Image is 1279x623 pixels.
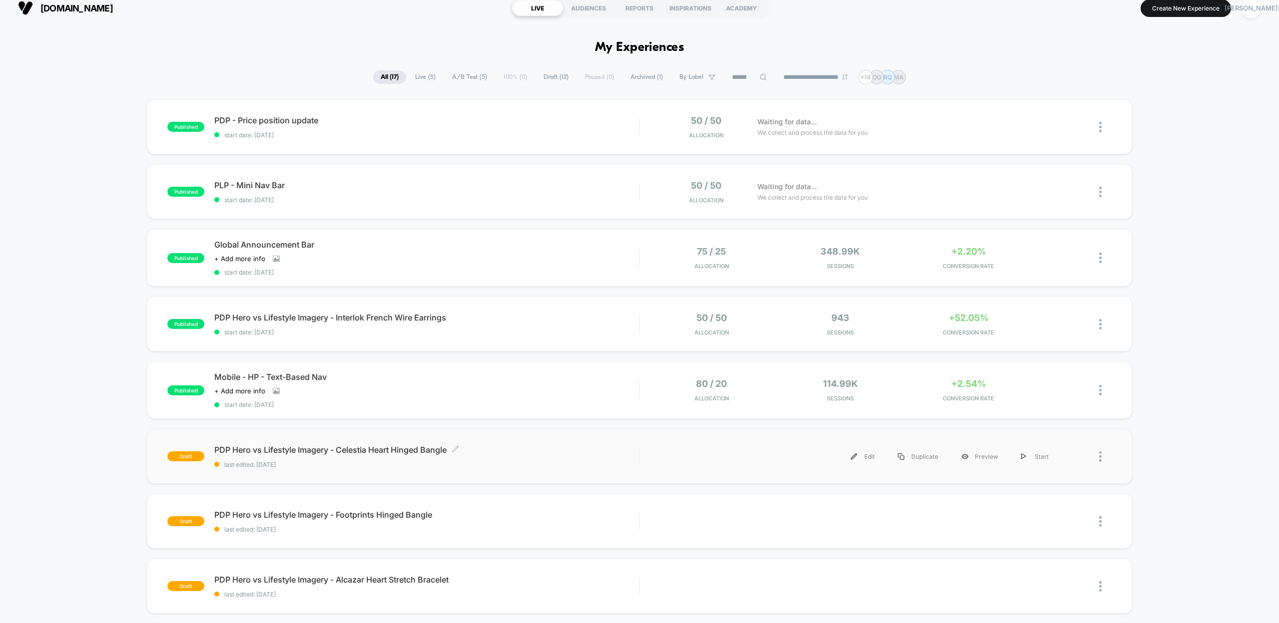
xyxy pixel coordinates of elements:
span: start date: [DATE] [214,401,639,408]
span: published [167,253,204,263]
span: 348.99k [820,246,860,257]
p: MA [894,73,903,81]
span: [DOMAIN_NAME] [40,3,113,13]
span: We collect and process the data for you [757,193,868,202]
span: +2.54% [951,378,986,389]
span: PDP Hero vs Lifestyle Imagery - Footprints Hinged Bangle [214,510,639,520]
img: end [842,74,848,80]
div: Start [1010,445,1060,468]
span: 50 / 50 [691,115,721,126]
span: published [167,122,204,132]
span: 75 / 25 [697,246,726,257]
span: draft [167,516,204,526]
div: + 14 [858,70,873,84]
span: start date: [DATE] [214,196,639,204]
span: Draft ( 12 ) [536,70,576,84]
h1: My Experiences [595,40,684,55]
img: menu [851,453,857,460]
span: Allocation [694,395,729,402]
span: Allocation [694,329,729,336]
span: Global Announcement Bar [214,240,639,250]
span: PDP Hero vs Lifestyle Imagery - Celestia Heart Hinged Bangle [214,445,639,455]
span: Allocation [689,197,723,204]
span: Sessions [778,329,902,336]
img: close [1099,187,1102,197]
span: +52.05% [949,312,989,323]
span: published [167,187,204,197]
span: PDP Hero vs Lifestyle Imagery - Interlok French Wire Earrings [214,312,639,322]
span: Mobile - HP - Text-Based Nav [214,372,639,382]
p: OG [872,73,881,81]
div: Edit [839,445,886,468]
span: last edited: [DATE] [214,591,639,598]
span: Sessions [778,395,902,402]
span: draft [167,581,204,591]
img: close [1099,581,1102,592]
span: CONVERSION RATE [907,329,1030,336]
span: PDP Hero vs Lifestyle Imagery - Alcazar Heart Stretch Bracelet [214,575,639,585]
img: close [1099,516,1102,527]
span: 50 / 50 [691,180,721,191]
span: Sessions [778,263,902,270]
span: 114.99k [823,378,858,389]
span: 50 / 50 [696,312,727,323]
span: Waiting for data... [757,116,817,127]
span: PLP - Mini Nav Bar [214,180,639,190]
span: All ( 17 ) [373,70,406,84]
span: + Add more info [214,387,265,395]
span: +2.20% [951,246,986,257]
span: We collect and process the data for you [757,128,868,137]
span: start date: [DATE] [214,328,639,336]
span: + Add more info [214,255,265,263]
div: Duplicate [886,445,950,468]
span: published [167,385,204,395]
p: RQ [883,73,892,81]
img: close [1099,451,1102,462]
span: Live ( 5 ) [408,70,443,84]
div: Preview [950,445,1010,468]
span: draft [167,451,204,461]
span: By Label [679,73,703,81]
span: Archived ( 1 ) [623,70,670,84]
img: menu [1021,453,1026,460]
img: menu [898,453,904,460]
span: last edited: [DATE] [214,526,639,533]
span: 943 [831,312,849,323]
span: CONVERSION RATE [907,395,1030,402]
span: 80 / 20 [696,378,727,389]
img: close [1099,319,1102,329]
img: close [1099,122,1102,132]
img: close [1099,385,1102,395]
img: Visually logo [18,0,33,15]
span: Allocation [694,263,729,270]
span: published [167,319,204,329]
span: CONVERSION RATE [907,263,1030,270]
span: A/B Test ( 5 ) [445,70,495,84]
span: Waiting for data... [757,181,817,192]
span: PDP - Price position update [214,115,639,125]
img: close [1099,253,1102,263]
span: start date: [DATE] [214,269,639,276]
span: start date: [DATE] [214,131,639,139]
span: last edited: [DATE] [214,461,639,468]
span: Allocation [689,132,723,139]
